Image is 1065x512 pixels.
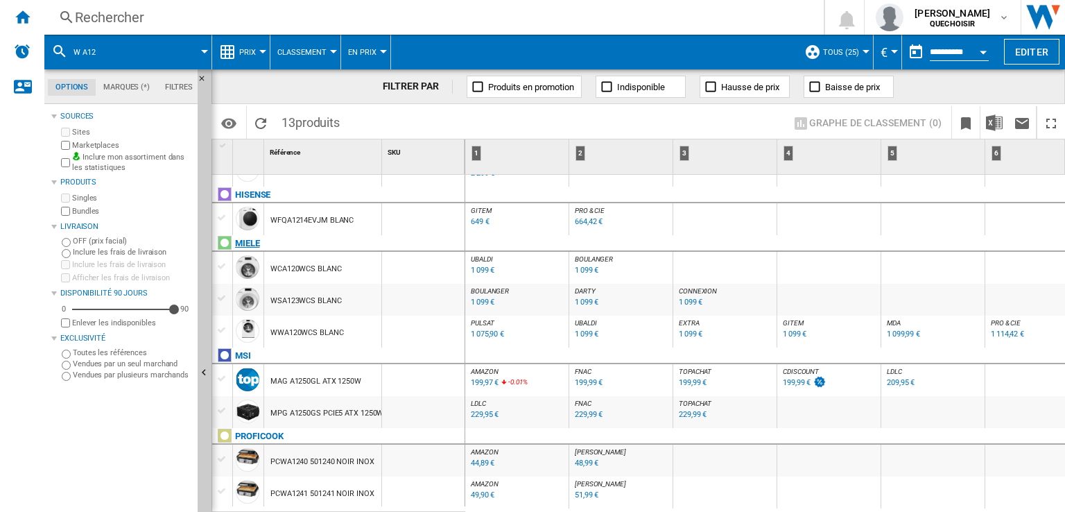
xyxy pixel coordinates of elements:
[573,264,598,278] div: Mise à jour : mercredi 27 août 2025 15:36
[468,139,569,174] div: 1
[804,76,894,98] button: Baisse de prix
[679,319,700,327] span: EXTRA
[73,359,192,369] label: Vendues par un seul marchand
[72,302,174,316] md-slider: Disponibilité
[677,408,707,422] div: Mise à jour : jeudi 28 août 2025 09:15
[575,330,598,339] div: 1 099 €
[679,400,711,407] span: TOPACHAT
[902,38,930,66] button: md-calendar
[572,368,670,400] div: FNAC 199,99 €
[469,264,494,278] div: Mise à jour : jeudi 28 août 2025 04:45
[61,141,70,150] input: Marketplaces
[575,448,626,456] span: [PERSON_NAME]
[874,35,902,69] md-menu: Currency
[825,82,880,92] span: Baisse de prix
[468,368,566,400] div: AMAZON 199,97 € -0.01%
[247,106,275,139] button: Recharger
[236,139,263,161] div: Sort None
[783,368,819,375] span: CDISCOUNT
[971,37,996,62] button: Open calendar
[575,480,626,488] span: [PERSON_NAME]
[572,255,670,287] div: BOULANGER 1 099 €
[239,35,263,69] button: Prix
[884,368,982,400] div: LDLC 209,95 €
[823,48,859,57] span: TOUS (25)
[157,79,200,96] md-tab-item: Filtres
[617,82,665,92] span: Indisponible
[471,217,490,226] div: 649 €
[823,35,866,69] button: TOUS (25)
[469,327,504,341] div: Mise à jour : jeudi 28 août 2025 07:03
[73,247,192,257] label: Inclure les frais de livraison
[980,106,1008,139] button: Télécharger au format Excel
[51,35,205,69] div: W A12
[270,366,361,398] div: MAG A1250GL ATX 1250W
[881,45,887,60] span: €
[469,296,494,309] div: Mise à jour : jeudi 28 août 2025 00:45
[679,368,711,375] span: TOPACHAT
[62,249,71,258] input: Inclure les frais de livraison
[471,330,504,339] div: 1 075,90 €
[596,76,686,98] button: Indisponible
[508,378,523,386] span: -0.01
[468,207,566,239] div: GITEM 649 €
[992,146,1001,161] div: 6
[572,139,673,174] div: 2
[72,259,192,270] label: Inclure les frais de livraison
[270,253,342,285] div: WCA120WCS BLANC
[469,456,494,470] div: Mise à jour : jeudi 28 août 2025 00:29
[488,82,574,92] span: Produits en promotion
[277,35,334,69] div: Classement
[471,410,499,419] div: 229,95 €
[991,330,1024,339] div: 1 114,42 €
[61,273,70,282] input: Afficher les frais de livraison
[575,217,603,226] div: 664,42 €
[1008,106,1036,139] button: Envoyer ce rapport par email
[58,304,69,314] div: 0
[471,287,509,295] span: BOULANGER
[679,287,717,295] span: CONNEXION
[469,488,494,502] div: Mise à jour : jeudi 28 août 2025 01:00
[62,372,71,381] input: Vendues par plusieurs marchands
[48,79,96,96] md-tab-item: Options
[73,236,192,246] label: OFF (prix facial)
[677,296,702,309] div: Mise à jour : jeudi 28 août 2025 13:01
[573,327,598,341] div: Mise à jour : jeudi 28 août 2025 04:29
[573,408,603,422] div: Mise à jour : jeudi 28 août 2025 12:36
[235,428,284,445] div: Cliquez pour filtrer sur cette marque
[783,319,804,327] span: GITEM
[575,207,605,214] span: PRO & CIE
[73,35,110,69] button: W A12
[295,115,340,130] span: produits
[572,448,670,480] div: [PERSON_NAME] 48,99 €
[62,238,71,247] input: OFF (prix facial)
[887,368,902,375] span: LDLC
[507,376,515,393] i: %
[60,333,192,344] div: Exclusivité
[575,319,596,327] span: UBALDI
[677,376,707,390] div: Mise à jour : jeudi 28 août 2025 09:15
[575,255,613,263] span: BOULANGER
[215,110,243,135] button: Options
[219,35,263,69] div: Prix
[471,400,486,407] span: LDLC
[471,490,494,500] div: 49,90 €
[73,48,96,57] span: W A12
[60,221,192,232] div: Livraison
[275,106,347,135] span: 13
[468,287,566,319] div: BOULANGER 1 099 €
[471,255,492,263] span: UBALDI
[385,139,465,161] div: SKU Sort None
[989,327,1024,341] div: Mise à jour : jeudi 28 août 2025 08:40
[783,378,811,387] div: 199,99 €
[267,139,381,161] div: Sort None
[881,35,894,69] button: €
[986,114,1003,131] img: excel-24x24.png
[575,287,596,295] span: DARTY
[887,330,920,339] div: 1 099,99 €
[887,319,901,327] span: MDA
[72,152,192,173] label: Inclure mon assortiment dans les statistiques
[270,317,344,349] div: WWA120WCS BLANC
